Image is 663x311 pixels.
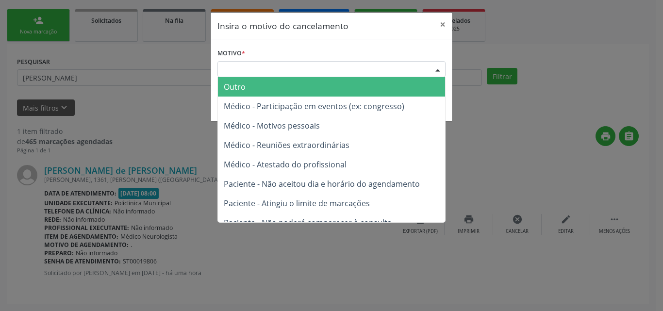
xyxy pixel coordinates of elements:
span: Outro [224,82,246,92]
button: Close [433,13,452,36]
span: Paciente - Não poderá comparecer à consulta [224,217,392,228]
label: Motivo [217,46,245,61]
span: Médico - Participação em eventos (ex: congresso) [224,101,404,112]
span: Paciente - Atingiu o limite de marcações [224,198,370,209]
span: Paciente - Não aceitou dia e horário do agendamento [224,179,420,189]
span: Médico - Motivos pessoais [224,120,320,131]
span: Médico - Atestado do profissional [224,159,347,170]
h5: Insira o motivo do cancelamento [217,19,348,32]
span: Médico - Reuniões extraordinárias [224,140,349,150]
